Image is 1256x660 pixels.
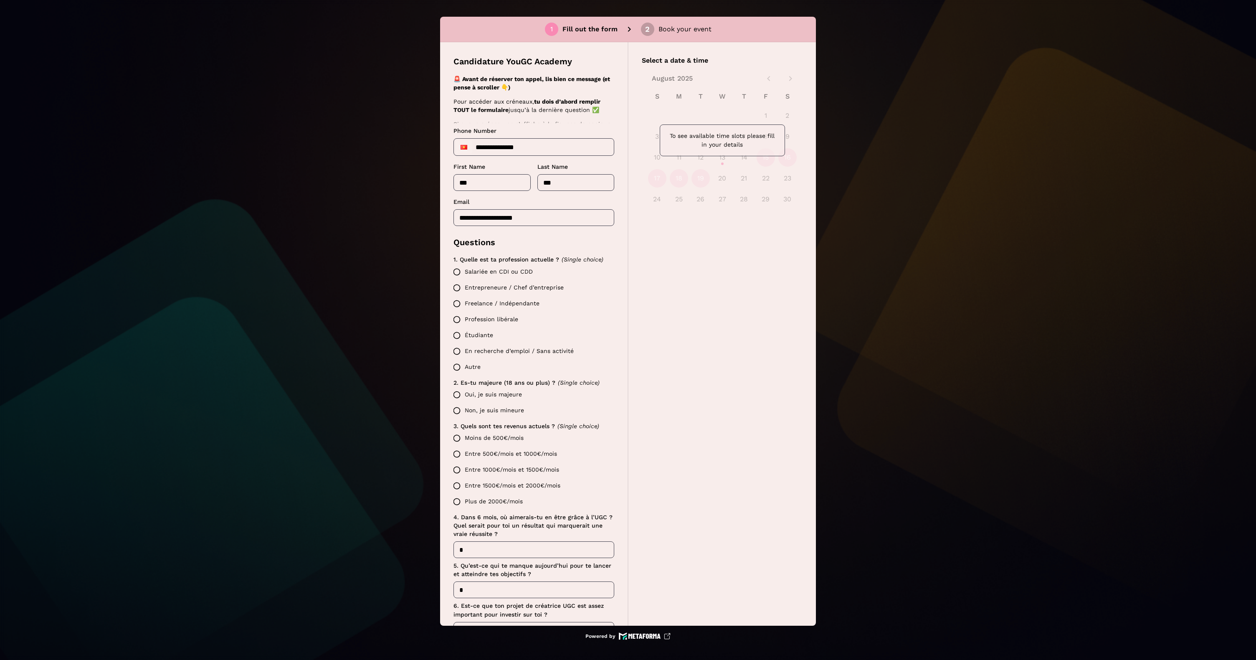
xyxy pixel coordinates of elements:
[558,379,600,386] span: (Single choice)
[449,462,614,478] label: Entre 1000€/mois et 1500€/mois
[585,632,671,640] a: Powered by
[562,256,603,263] span: (Single choice)
[453,514,615,537] span: 4. Dans 6 mois, où aimerais-tu en être grâce à l’UGC ? Quel serait pour toi un résultat qui marqu...
[449,264,614,280] label: Salariée en CDI ou CDD
[456,140,472,154] div: Vietnam: + 84
[449,403,614,419] label: Non, je suis mineure
[453,127,496,134] span: Phone Number
[449,296,614,312] label: Freelance / Indépendante
[550,25,553,33] div: 1
[449,280,614,296] label: Entrepreneure / Chef d’entreprise
[449,387,614,403] label: Oui, je suis majeure
[449,446,614,462] label: Entre 500€/mois et 1000€/mois
[453,562,613,577] span: 5. Qu’est-ce qui te manque aujourd’hui pour te lancer et atteindre tes objectifs ?
[453,120,612,137] p: Si aucun créneau ne s’affiche à la fin, pas de panique :
[449,359,614,375] label: Autre
[453,76,610,91] strong: 🚨 Avant de réserver ton appel, lis bien ce message (et pense à scroller 👇)
[453,602,606,617] span: 6. Est-ce que ton projet de créatrice UGC est assez important pour investir sur toi ?
[453,163,485,170] span: First Name
[453,379,555,386] span: 2. Es-tu majeure (18 ans ou plus) ?
[449,312,614,327] label: Profession libérale
[453,56,572,67] p: Candidature YouGC Academy
[453,423,555,429] span: 3. Quels sont tes revenus actuels ?
[562,24,618,34] p: Fill out the form
[453,97,612,114] p: Pour accéder aux créneaux, jusqu’à la dernière question ✅
[453,256,559,263] span: 1. Quelle est ta profession actuelle ?
[453,236,614,249] p: Questions
[449,430,614,446] label: Moins de 500€/mois
[667,132,778,149] p: To see available time slots please fill in your details
[585,633,615,640] p: Powered by
[645,25,650,33] div: 2
[449,494,614,510] label: Plus de 2000€/mois
[658,24,712,34] p: Book your event
[449,343,614,359] label: En recherche d’emploi / Sans activité
[557,423,599,429] span: (Single choice)
[453,198,469,205] span: Email
[642,56,803,66] p: Select a date & time
[449,327,614,343] label: Étudiante
[449,478,614,494] label: Entre 1500€/mois et 2000€/mois
[537,163,568,170] span: Last Name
